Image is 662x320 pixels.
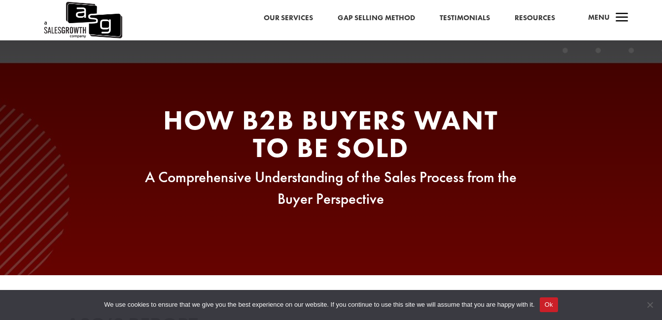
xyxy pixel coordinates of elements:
span: How B2B Buyers Want To Be Sold [163,102,498,165]
a: Gap Selling Method [338,12,415,25]
button: Ok [540,297,558,312]
span: a [612,8,632,28]
a: Resources [515,12,555,25]
span: Menu [588,12,610,22]
span: A Comprehensive Understanding of the Sales Process from the Buyer Perspective [145,167,517,208]
a: Testimonials [440,12,490,25]
span: We use cookies to ensure that we give you the best experience on our website. If you continue to ... [104,300,534,310]
span: No [645,300,655,310]
a: Our Services [264,12,313,25]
